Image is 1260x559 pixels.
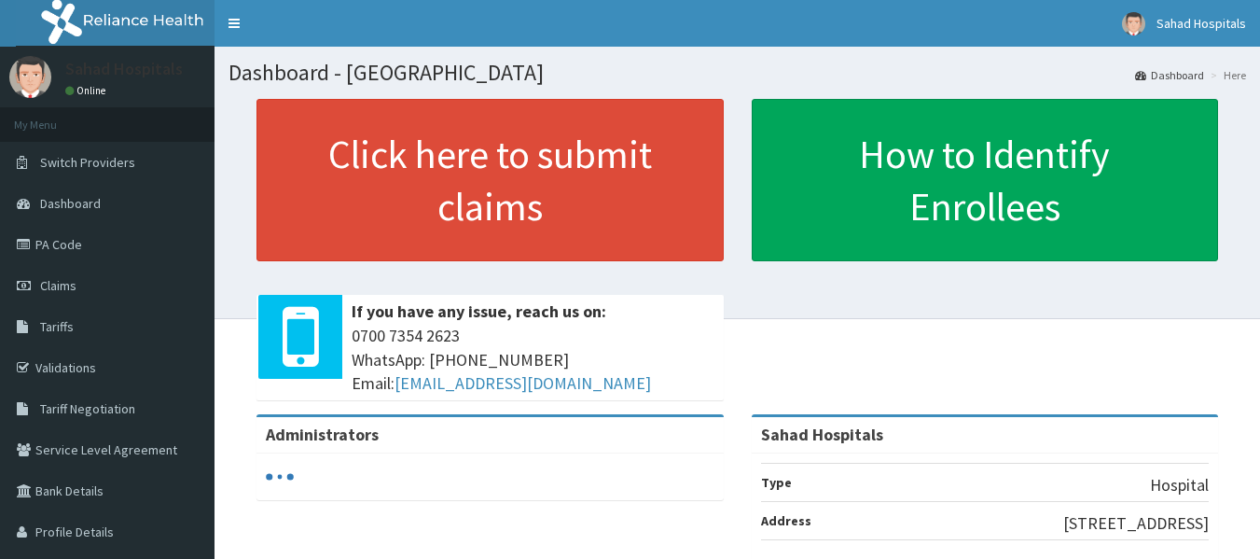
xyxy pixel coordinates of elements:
a: Dashboard [1135,67,1204,83]
b: If you have any issue, reach us on: [352,300,606,322]
svg: audio-loading [266,463,294,491]
p: Sahad Hospitals [65,61,183,77]
span: Claims [40,277,76,294]
span: Tariff Negotiation [40,400,135,417]
strong: Sahad Hospitals [761,424,883,445]
span: 0700 7354 2623 WhatsApp: [PHONE_NUMBER] Email: [352,324,714,396]
a: How to Identify Enrollees [752,99,1219,261]
a: Click here to submit claims [256,99,724,261]
span: Switch Providers [40,154,135,171]
a: Online [65,84,110,97]
b: Administrators [266,424,379,445]
span: Dashboard [40,195,101,212]
b: Type [761,474,792,491]
img: User Image [9,56,51,98]
span: Sahad Hospitals [1156,15,1246,32]
b: Address [761,512,811,529]
p: Hospital [1150,473,1209,497]
a: [EMAIL_ADDRESS][DOMAIN_NAME] [395,372,651,394]
img: User Image [1122,12,1145,35]
li: Here [1206,67,1246,83]
h1: Dashboard - [GEOGRAPHIC_DATA] [228,61,1246,85]
p: [STREET_ADDRESS] [1063,511,1209,536]
span: Tariffs [40,318,74,335]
